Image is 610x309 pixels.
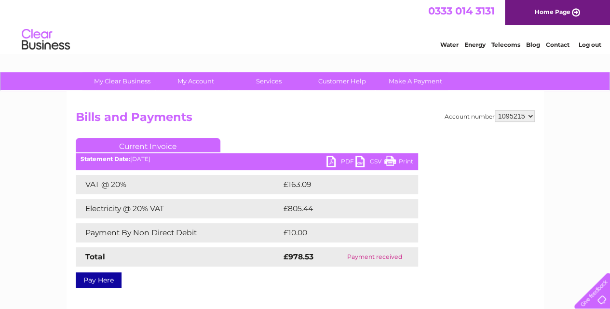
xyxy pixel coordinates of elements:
div: Account number [445,110,535,122]
a: Water [440,41,459,48]
a: Log out [578,41,601,48]
a: Pay Here [76,272,122,288]
img: logo.png [21,25,70,54]
td: Payment received [331,247,418,267]
div: [DATE] [76,156,418,162]
td: VAT @ 20% [76,175,281,194]
a: Telecoms [491,41,520,48]
td: Electricity @ 20% VAT [76,199,281,218]
a: PDF [326,156,355,170]
b: Statement Date: [81,155,130,162]
td: £805.44 [281,199,401,218]
a: CSV [355,156,384,170]
a: My Account [156,72,235,90]
td: £10.00 [281,223,398,242]
a: Blog [526,41,540,48]
a: Current Invoice [76,138,220,152]
div: Clear Business is a trading name of Verastar Limited (registered in [GEOGRAPHIC_DATA] No. 3667643... [78,5,533,47]
td: Payment By Non Direct Debit [76,223,281,242]
h2: Bills and Payments [76,110,535,129]
a: Contact [546,41,569,48]
a: Services [229,72,309,90]
a: Make A Payment [376,72,455,90]
td: £163.09 [281,175,401,194]
a: 0333 014 3131 [428,5,495,17]
strong: £978.53 [284,252,313,261]
a: Energy [464,41,486,48]
strong: Total [85,252,105,261]
a: My Clear Business [82,72,162,90]
a: Customer Help [302,72,382,90]
a: Print [384,156,413,170]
